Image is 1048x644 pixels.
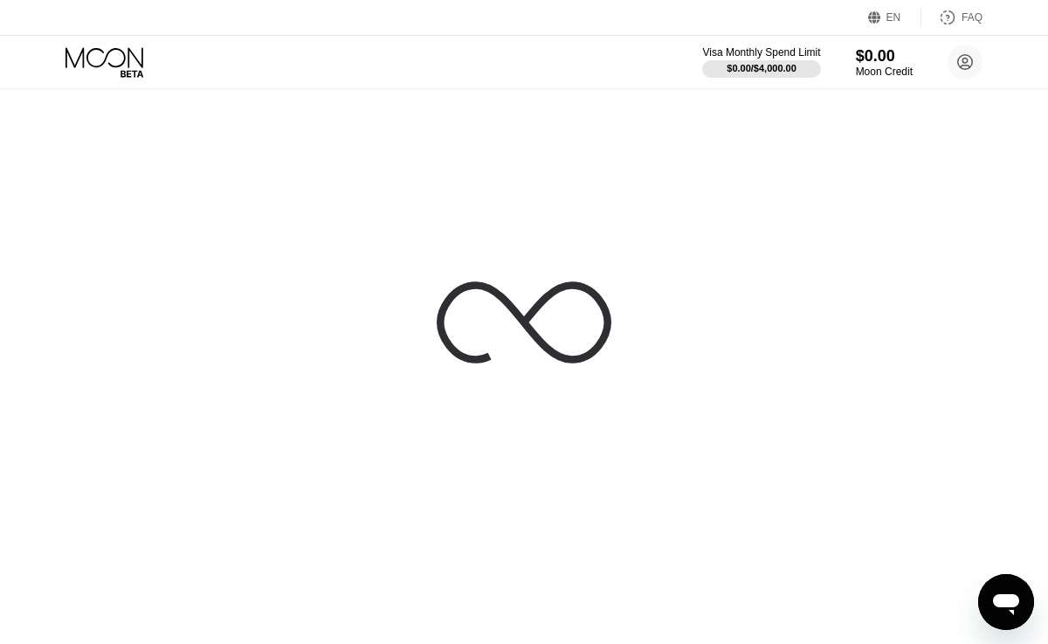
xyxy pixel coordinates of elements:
div: Visa Monthly Spend Limit$0.00/$4,000.00 [702,46,820,78]
div: Visa Monthly Spend Limit [702,46,820,59]
div: FAQ [962,11,982,24]
div: FAQ [921,9,982,26]
div: EN [868,9,921,26]
div: $0.00Moon Credit [856,47,913,78]
div: Moon Credit [856,66,913,78]
iframe: Button to launch messaging window [978,574,1034,630]
div: $0.00 / $4,000.00 [727,63,796,73]
div: $0.00 [856,47,913,66]
div: EN [886,11,901,24]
